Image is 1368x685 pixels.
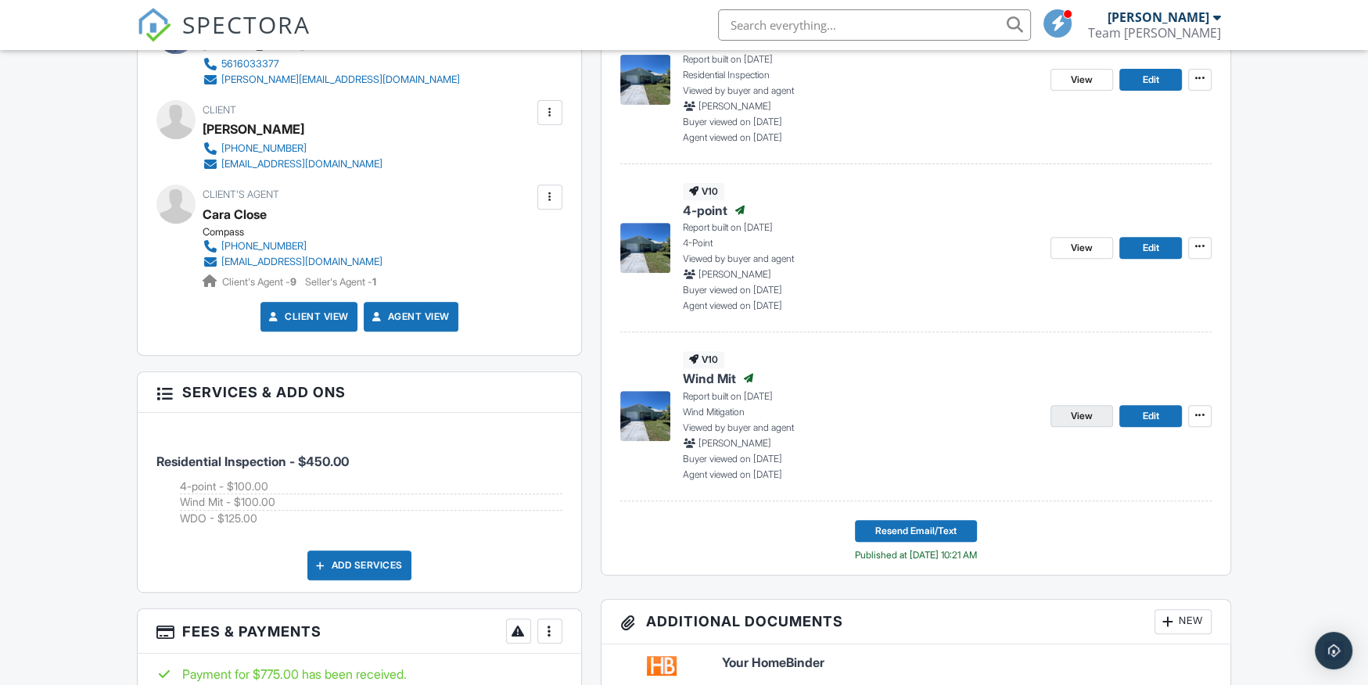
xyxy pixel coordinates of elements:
[156,454,349,469] span: Residential Inspection - $450.00
[221,158,382,170] div: [EMAIL_ADDRESS][DOMAIN_NAME]
[180,511,562,526] li: Add on: WDO
[372,276,376,288] strong: 1
[156,665,562,683] div: Payment for $775.00 has been received.
[203,72,460,88] a: [PERSON_NAME][EMAIL_ADDRESS][DOMAIN_NAME]
[203,156,382,172] a: [EMAIL_ADDRESS][DOMAIN_NAME]
[722,656,1212,670] a: Your HomeBinder
[369,309,450,325] a: Agent View
[222,276,299,288] span: Client's Agent -
[290,276,296,288] strong: 9
[307,551,411,580] div: Add Services
[221,58,279,70] div: 5616033377
[718,9,1031,41] input: Search everything...
[1315,632,1352,669] div: Open Intercom Messenger
[180,494,562,511] li: Add on: Wind Mit
[203,104,236,116] span: Client
[221,142,307,155] div: [PHONE_NUMBER]
[1088,25,1221,41] div: Team Rigoli
[266,309,349,325] a: Client View
[203,141,382,156] a: [PHONE_NUMBER]
[221,74,460,86] div: [PERSON_NAME][EMAIL_ADDRESS][DOMAIN_NAME]
[221,256,382,268] div: [EMAIL_ADDRESS][DOMAIN_NAME]
[203,226,395,238] div: Compass
[203,188,279,200] span: Client's Agent
[305,276,376,288] span: Seller's Agent -
[203,254,382,270] a: [EMAIL_ADDRESS][DOMAIN_NAME]
[647,656,677,676] img: homebinder-01ee79ab6597d7457983ebac235b49a047b0a9616a008fb4a345000b08f3b69e.png
[156,425,562,538] li: Service: Residential Inspection
[203,117,304,141] div: [PERSON_NAME]
[137,21,311,54] a: SPECTORA
[1108,9,1209,25] div: [PERSON_NAME]
[180,479,562,495] li: Add on: 4-point
[203,203,267,226] a: Cara Close
[203,238,382,254] a: [PHONE_NUMBER]
[138,372,581,413] h3: Services & Add ons
[1154,609,1212,634] div: New
[601,600,1230,644] h3: Additional Documents
[221,240,307,253] div: [PHONE_NUMBER]
[138,609,581,654] h3: Fees & Payments
[182,8,311,41] span: SPECTORA
[137,8,171,42] img: The Best Home Inspection Software - Spectora
[203,56,460,72] a: 5616033377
